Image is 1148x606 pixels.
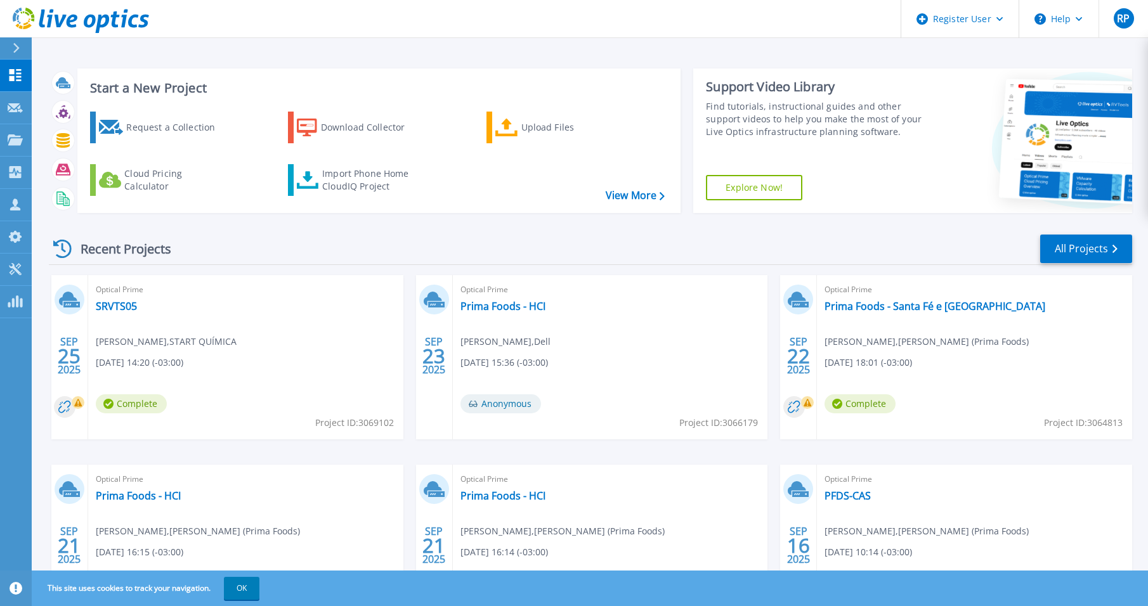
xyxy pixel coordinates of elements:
span: 25 [58,351,81,361]
div: SEP 2025 [57,333,81,379]
span: Optical Prime [825,283,1125,297]
span: 21 [422,540,445,551]
span: Optical Prime [460,472,760,486]
span: Optical Prime [96,283,396,297]
span: RP [1117,13,1130,23]
span: 22 [787,351,810,361]
a: Prima Foods - HCI [460,300,545,313]
a: Upload Files [486,112,628,143]
span: Project ID: 3064813 [1044,416,1123,430]
span: [PERSON_NAME] , [PERSON_NAME] (Prima Foods) [96,524,300,538]
span: 21 [58,540,81,551]
a: Prima Foods - Santa Fé e [GEOGRAPHIC_DATA] [825,300,1045,313]
div: SEP 2025 [422,333,446,379]
div: Recent Projects [49,233,188,264]
span: Complete [96,394,167,413]
a: All Projects [1040,235,1132,263]
span: [DATE] 10:14 (-03:00) [825,545,912,559]
div: SEP 2025 [786,333,811,379]
span: This site uses cookies to track your navigation. [35,577,259,600]
span: [PERSON_NAME] , [PERSON_NAME] (Prima Foods) [460,524,665,538]
span: [DATE] 15:36 (-03:00) [460,356,548,370]
button: OK [224,577,259,600]
a: Prima Foods - HCI [460,489,545,502]
a: PFDS-CAS [825,489,871,502]
a: Cloud Pricing Calculator [90,164,232,196]
h3: Start a New Project [90,81,664,95]
a: Prima Foods - HCI [96,489,181,502]
div: Download Collector [321,115,422,140]
a: Explore Now! [706,175,802,200]
span: [PERSON_NAME] , START QUÍMICA [96,335,237,349]
span: Optical Prime [460,283,760,297]
span: [PERSON_NAME] , [PERSON_NAME] (Prima Foods) [825,335,1029,349]
span: [PERSON_NAME] , Dell [460,335,551,349]
span: [DATE] 16:14 (-03:00) [460,545,548,559]
div: Support Video Library [706,79,929,95]
span: [DATE] 18:01 (-03:00) [825,356,912,370]
span: [DATE] 14:20 (-03:00) [96,356,183,370]
div: SEP 2025 [786,522,811,569]
span: 23 [422,351,445,361]
span: Optical Prime [96,472,396,486]
span: Optical Prime [825,472,1125,486]
a: Request a Collection [90,112,232,143]
div: SEP 2025 [57,522,81,569]
span: 16 [787,540,810,551]
div: Cloud Pricing Calculator [124,167,226,193]
span: Project ID: 3066179 [679,416,758,430]
span: [PERSON_NAME] , [PERSON_NAME] (Prima Foods) [825,524,1029,538]
div: SEP 2025 [422,522,446,569]
a: SRVTS05 [96,300,137,313]
span: Complete [825,394,896,413]
div: Upload Files [521,115,623,140]
a: Download Collector [288,112,429,143]
a: View More [606,190,665,202]
span: Anonymous [460,394,541,413]
span: Project ID: 3069102 [315,416,394,430]
div: Import Phone Home CloudIQ Project [322,167,421,193]
div: Request a Collection [126,115,228,140]
span: [DATE] 16:15 (-03:00) [96,545,183,559]
div: Find tutorials, instructional guides and other support videos to help you make the most of your L... [706,100,929,138]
